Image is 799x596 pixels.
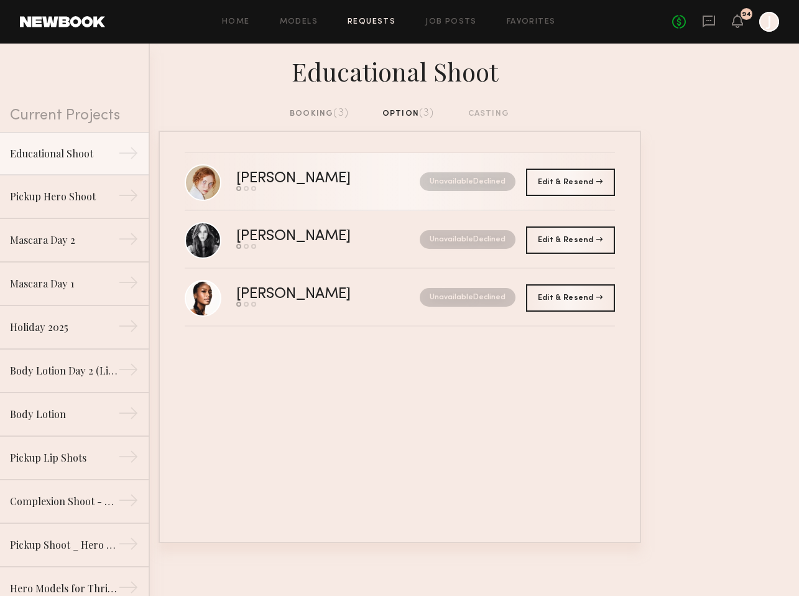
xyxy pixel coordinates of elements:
div: → [118,229,139,254]
div: [PERSON_NAME] [236,172,386,186]
nb-request-status: Unavailable Declined [420,172,515,191]
div: Hero Models for Thrive Causemetics [10,581,118,596]
div: → [118,143,139,168]
div: → [118,272,139,297]
div: Complexion Shoot - CC Cream + Concealer [10,494,118,509]
div: Pickup Shoot _ Hero Products [10,538,118,552]
div: → [118,185,139,210]
nb-request-status: Unavailable Declined [420,288,515,307]
div: [PERSON_NAME] [236,230,386,244]
div: Mascara Day 1 [10,276,118,291]
a: [PERSON_NAME]UnavailableDeclined [185,153,615,211]
div: Educational Shoot [10,146,118,161]
span: Edit & Resend [538,294,603,302]
a: [PERSON_NAME]UnavailableDeclined [185,269,615,327]
div: [PERSON_NAME] [236,287,386,302]
div: Educational Shoot [159,54,641,87]
div: booking [290,107,349,121]
div: → [118,360,139,384]
div: Pickup Lip Shots [10,450,118,465]
nb-request-status: Unavailable Declined [420,230,515,249]
a: [PERSON_NAME]UnavailableDeclined [185,211,615,269]
a: Favorites [507,18,556,26]
span: Edit & Resend [538,236,603,244]
div: Mascara Day 2 [10,233,118,248]
div: → [118,316,139,341]
div: → [118,534,139,559]
div: Body Lotion [10,407,118,422]
a: Home [222,18,250,26]
div: Body Lotion Day 2 (Lip Macros) [10,363,118,378]
a: Models [280,18,318,26]
div: → [118,490,139,515]
div: 94 [742,11,751,18]
a: J [759,12,779,32]
a: Job Posts [425,18,477,26]
div: Pickup Hero Shoot [10,189,118,204]
a: Requests [348,18,395,26]
div: → [118,447,139,472]
span: (3) [333,108,349,118]
div: → [118,403,139,428]
span: Edit & Resend [538,179,603,186]
div: Holiday 2025 [10,320,118,335]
